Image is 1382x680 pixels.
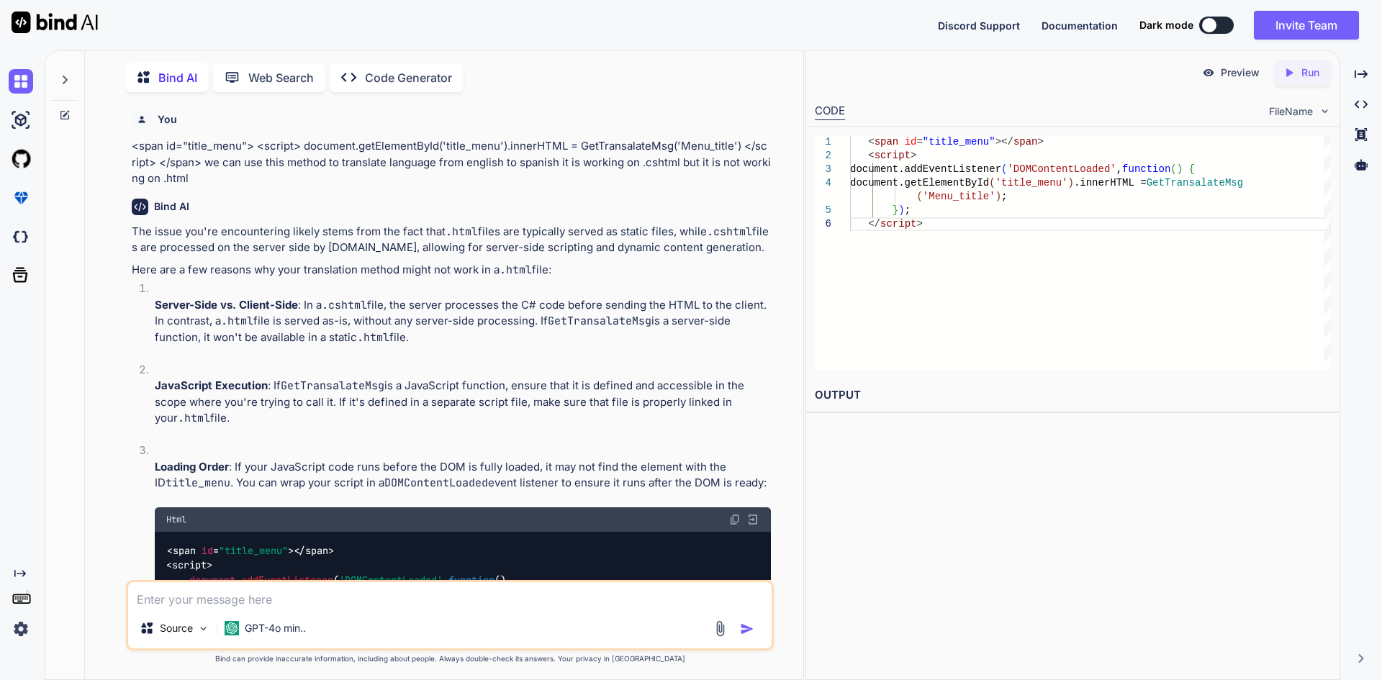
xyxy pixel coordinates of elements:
[154,199,189,214] h6: Bind AI
[158,112,177,127] h6: You
[241,574,333,586] span: addEventListener
[815,135,831,149] div: 1
[989,177,995,189] span: (
[1301,65,1319,80] p: Run
[384,476,488,490] code: DOMContentLoaded
[202,544,213,557] span: id
[166,558,212,571] span: < >
[339,574,443,586] span: 'DOMContentLoaded'
[712,620,728,637] img: attachment
[178,411,210,425] code: .html
[132,224,771,256] p: The issue you're encountering likely stems from the fact that files are typically served as stati...
[155,460,229,473] strong: Loading Order
[219,544,288,557] span: "title_menu"
[1074,177,1147,189] span: .innerHTML =
[281,378,384,393] code: GetTransalateMsg
[225,621,239,635] img: GPT-4o mini
[155,378,771,427] p: : If is a JavaScript function, ensure that it is defined and accessible in the scope where you're...
[1176,163,1182,175] span: )
[995,136,1013,148] span: ></
[9,69,33,94] img: chat
[166,574,627,616] span: . ( , ( ) { . ( ). = ( ); });
[9,617,33,641] img: settings
[1319,105,1331,117] img: chevron down
[189,574,235,586] span: document
[9,108,33,132] img: ai-studio
[158,69,197,86] p: Bind AI
[1042,19,1118,32] span: Documentation
[868,150,874,161] span: <
[155,298,298,312] strong: Server-Side vs. Client-Side
[1037,136,1043,148] span: >
[9,186,33,210] img: premium
[922,191,995,202] span: 'Menu_title'
[740,622,754,636] img: icon
[1001,191,1007,202] span: ;
[916,136,922,148] span: =
[898,204,904,216] span: )
[197,622,209,635] img: Pick Models
[850,177,989,189] span: document.getElementById
[892,204,898,216] span: }
[1221,65,1260,80] p: Preview
[1067,177,1073,189] span: )
[815,217,831,231] div: 6
[500,263,532,277] code: .html
[166,514,186,525] span: Html
[815,103,845,120] div: CODE
[12,12,98,33] img: Bind AI
[874,136,898,148] span: span
[1001,163,1007,175] span: (
[160,621,193,635] p: Source
[1042,18,1118,33] button: Documentation
[173,544,196,557] span: span
[245,621,306,635] p: GPT-4o min..
[938,19,1020,32] span: Discord Support
[815,176,831,190] div: 4
[815,204,831,217] div: 5
[155,459,771,491] p: : If your JavaScript code runs before the DOM is fully loaded, it may not find the element with t...
[132,262,771,278] p: Here are a few reasons why your translation method might not work in a file:
[995,191,1001,202] span: )
[9,147,33,171] img: githubLight
[322,298,367,312] code: .cshtml
[707,225,752,239] code: .cshtml
[1007,163,1116,175] span: 'DOMContentLoaded'
[938,18,1020,33] button: Discord Support
[746,513,759,526] img: Open in Browser
[132,138,771,187] p: <span id="title_menu"> <script> document.getElementById('title_menu').innerHTML = GetTransalateMs...
[995,177,1067,189] span: 'title_menu'
[1146,177,1242,189] span: GetTransalateMsg
[815,163,831,176] div: 3
[850,163,1001,175] span: document.addEventListener
[1188,163,1194,175] span: {
[880,218,916,230] span: script
[365,69,452,86] p: Code Generator
[9,225,33,249] img: darkCloudIdeIcon
[1116,163,1121,175] span: ,
[166,476,230,490] code: title_menu
[305,544,328,557] span: span
[874,150,910,161] span: script
[911,150,916,161] span: >
[294,544,334,557] span: </ >
[916,191,922,202] span: (
[248,69,314,86] p: Web Search
[729,514,741,525] img: copy
[1202,66,1215,79] img: preview
[446,225,478,239] code: .html
[806,378,1340,412] h2: OUTPUT
[548,314,651,328] code: GetTransalateMsg
[221,314,253,328] code: .html
[357,330,389,345] code: .html
[815,149,831,163] div: 2
[868,136,874,148] span: <
[448,574,494,586] span: function
[155,378,268,392] strong: JavaScript Execution
[868,218,880,230] span: </
[916,218,922,230] span: >
[167,544,294,557] span: < = >
[155,297,771,346] p: : In a file, the server processes the C# code before sending the HTML to the client. In contrast,...
[904,136,916,148] span: id
[126,653,774,664] p: Bind can provide inaccurate information, including about people. Always double-check its answers....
